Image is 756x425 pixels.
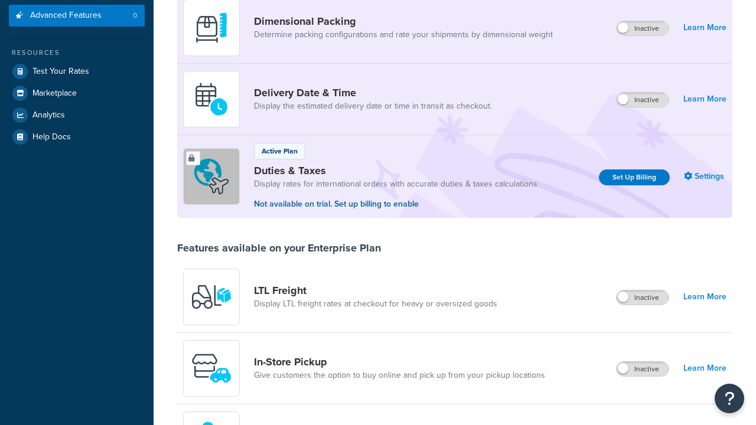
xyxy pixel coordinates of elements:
a: Set Up Billing [599,169,670,185]
div: Features available on your Enterprise Plan [177,241,381,254]
a: Learn More [683,19,726,36]
a: Learn More [683,360,726,377]
button: Open Resource Center [715,384,744,413]
li: Advanced Features [9,5,145,27]
span: 0 [133,11,137,21]
p: Not available on trial. Set up billing to enable [254,198,537,211]
a: Analytics [9,104,145,126]
span: Analytics [32,110,65,120]
a: Give customers the option to buy online and pick up from your pickup locations [254,370,545,381]
a: Determine packing configurations and rate your shipments by dimensional weight [254,29,553,41]
img: y79ZsPf0fXUFUhFXDzUgf+ktZg5F2+ohG75+v3d2s1D9TjoU8PiyCIluIjV41seZevKCRuEjTPPOKHJsQcmKCXGdfprl3L4q7... [191,276,232,318]
span: Help Docs [32,132,71,142]
label: Inactive [617,362,669,376]
label: Inactive [617,21,669,35]
img: DTVBYsAAAAAASUVORK5CYII= [191,7,232,48]
a: Display rates for international orders with accurate duties & taxes calculations [254,178,537,190]
img: wfgcfpwTIucLEAAAAASUVORK5CYII= [191,348,232,389]
span: Advanced Features [30,11,102,21]
a: Advanced Features0 [9,5,145,27]
a: In-Store Pickup [254,355,545,368]
a: Learn More [683,289,726,305]
a: Learn More [683,91,726,107]
img: gfkeb5ejjkALwAAAABJRU5ErkJggg== [191,79,232,120]
p: Active Plan [262,146,298,156]
a: Display the estimated delivery date or time in transit as checkout. [254,100,492,112]
a: Help Docs [9,126,145,148]
label: Inactive [617,290,669,305]
a: Display LTL freight rates at checkout for heavy or oversized goods [254,298,497,310]
a: Dimensional Packing [254,15,553,28]
a: LTL Freight [254,284,497,297]
a: Settings [684,168,726,185]
a: Duties & Taxes [254,164,537,177]
span: Marketplace [32,89,77,99]
a: Marketplace [9,83,145,104]
span: Test Your Rates [32,67,89,77]
label: Inactive [617,93,669,107]
a: Test Your Rates [9,61,145,82]
a: Delivery Date & Time [254,86,492,99]
div: Resources [9,48,145,58]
